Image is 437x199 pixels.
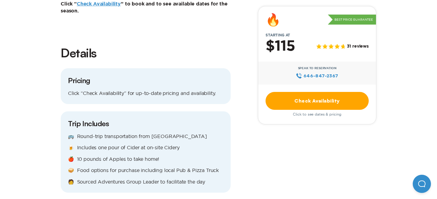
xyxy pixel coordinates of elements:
[68,179,223,185] p: 🧑 Sourced Adventures Group Leader to facilitate the day
[298,66,337,70] span: Speak to Reservation
[68,156,223,163] p: 🍎 10 pounds of Apples to take home!
[413,175,431,193] iframe: Help Scout Beacon - Open
[296,73,338,79] a: 646‍-847‍-2367
[77,2,121,6] a: Check Availability
[347,44,369,49] span: 31 reviews
[328,15,376,25] p: Best Price Guarantee
[61,2,228,13] b: Click “ ” to book and to see available dates for the season.
[68,76,223,85] h3: Pricing
[68,90,223,97] p: Click “Check Availability” for up-to-date pricing and availability.
[68,133,223,140] p: 🚌 Round-trip transportation from [GEOGRAPHIC_DATA]
[68,119,223,128] h3: Trip Includes
[68,167,223,174] p: 🥪 Food options for purchase including local Pub & Pizza Truck
[266,92,369,110] a: Check Availability
[266,39,295,54] h2: $115
[258,33,297,37] span: Starting at
[68,144,223,151] p: 🍺 Includes one pour of Cider at on-site Cidery
[266,14,281,26] div: 🔥
[61,45,231,61] h2: Details
[293,112,341,116] span: Click to see dates & pricing
[303,73,338,79] span: 646‍-847‍-2367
